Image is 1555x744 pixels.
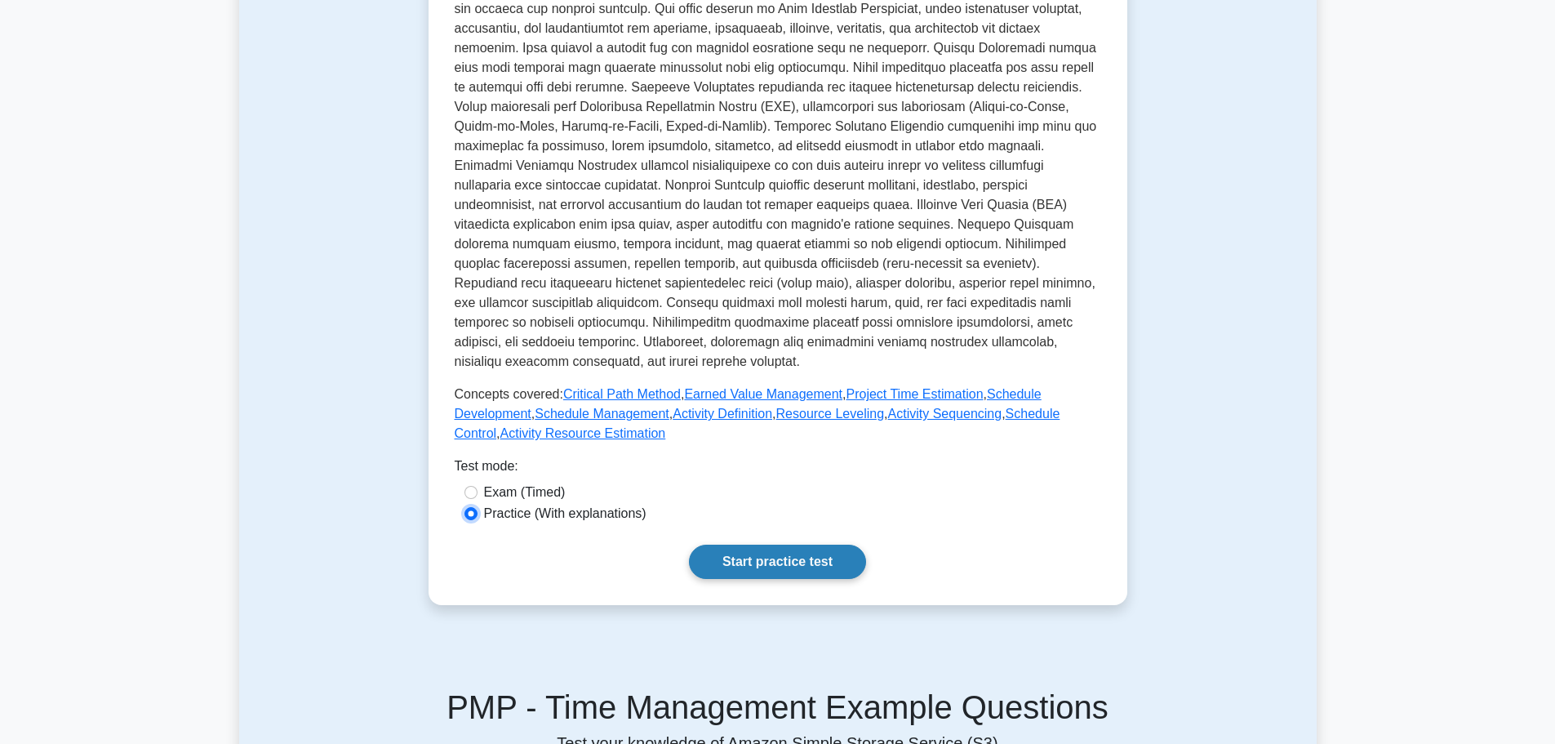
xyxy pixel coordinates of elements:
[249,688,1307,727] h5: PMP - Time Management Example Questions
[455,407,1060,440] a: Schedule Control
[455,457,1101,483] div: Test mode:
[484,483,566,502] label: Exam (Timed)
[776,407,885,421] a: Resource Leveling
[535,407,669,421] a: Schedule Management
[673,407,772,421] a: Activity Definition
[888,407,1002,421] a: Activity Sequencing
[500,426,666,440] a: Activity Resource Estimation
[484,504,646,523] label: Practice (With explanations)
[846,387,983,401] a: Project Time Estimation
[563,387,681,401] a: Critical Path Method
[689,545,866,579] a: Start practice test
[455,385,1101,443] p: Concepts covered: , , , , , , , , ,
[684,387,842,401] a: Earned Value Management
